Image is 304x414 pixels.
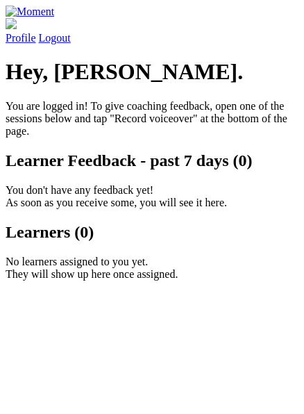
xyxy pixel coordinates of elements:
[6,59,298,85] h1: Hey, [PERSON_NAME].
[6,18,298,44] a: Profile
[39,32,71,44] a: Logout
[6,223,298,242] h2: Learners (0)
[6,18,17,29] img: default_avatar-b4e2223d03051bc43aaaccfb402a43260a3f17acc7fafc1603fdf008d6cba3c9.png
[6,6,54,18] img: Moment
[6,256,298,281] p: No learners assigned to you yet. They will show up here once assigned.
[6,151,298,170] h2: Learner Feedback - past 7 days (0)
[6,184,298,209] p: You don't have any feedback yet! As soon as you receive some, you will see it here.
[6,100,298,138] p: You are logged in! To give coaching feedback, open one of the sessions below and tap "Record voic...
